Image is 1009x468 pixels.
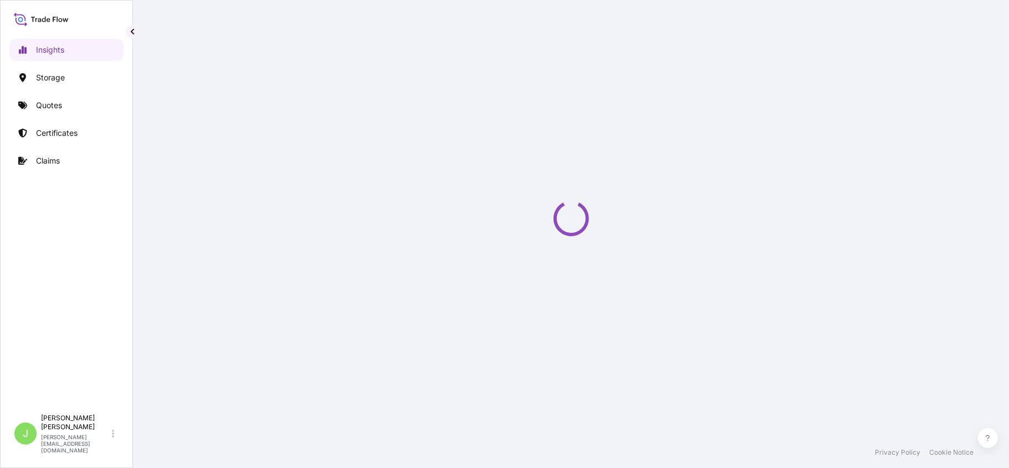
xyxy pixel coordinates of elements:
[9,150,124,172] a: Claims
[9,39,124,61] a: Insights
[9,67,124,89] a: Storage
[23,428,28,439] span: J
[875,448,920,457] a: Privacy Policy
[9,94,124,116] a: Quotes
[41,434,110,454] p: [PERSON_NAME][EMAIL_ADDRESS][DOMAIN_NAME]
[36,100,62,111] p: Quotes
[41,414,110,431] p: [PERSON_NAME] [PERSON_NAME]
[9,122,124,144] a: Certificates
[36,72,65,83] p: Storage
[36,44,64,55] p: Insights
[36,128,78,139] p: Certificates
[929,448,974,457] a: Cookie Notice
[36,155,60,166] p: Claims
